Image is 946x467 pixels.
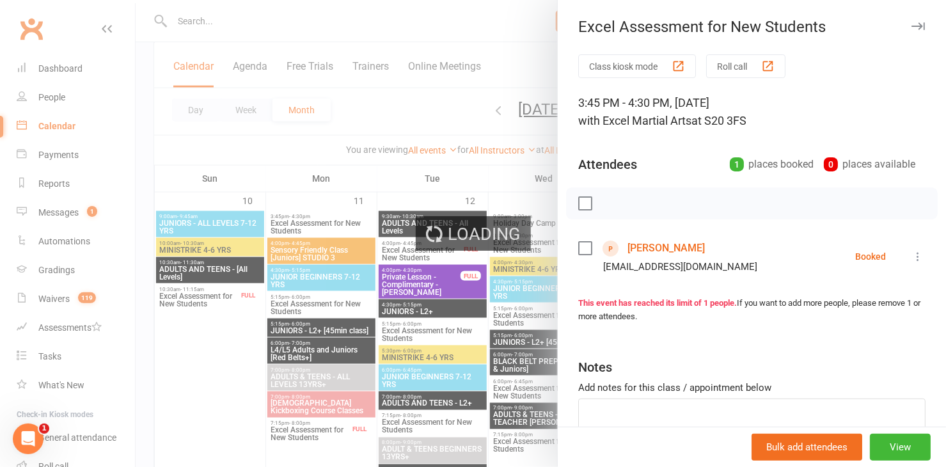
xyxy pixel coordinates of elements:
div: 1 [730,157,744,171]
div: places available [824,155,915,173]
div: Notes [578,358,612,376]
div: places booked [730,155,814,173]
div: [EMAIL_ADDRESS][DOMAIN_NAME] [603,258,757,275]
div: 0 [824,157,838,171]
div: Booked [855,252,886,261]
div: Add notes for this class / appointment below [578,380,926,395]
span: at S20 3FS [691,114,746,127]
span: 1 [39,423,49,434]
a: [PERSON_NAME] [627,238,705,258]
button: Class kiosk mode [578,54,696,78]
iframe: Intercom live chat [13,423,43,454]
div: 3:45 PM - 4:30 PM, [DATE] [578,94,926,130]
button: View [870,434,931,461]
button: Roll call [706,54,785,78]
button: Bulk add attendees [752,434,862,461]
span: with Excel Martial Arts [578,114,691,127]
strong: This event has reached its limit of 1 people. [578,298,737,308]
div: If you want to add more people, please remove 1 or more attendees. [578,297,926,324]
div: Excel Assessment for New Students [558,18,946,36]
div: Attendees [578,155,637,173]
